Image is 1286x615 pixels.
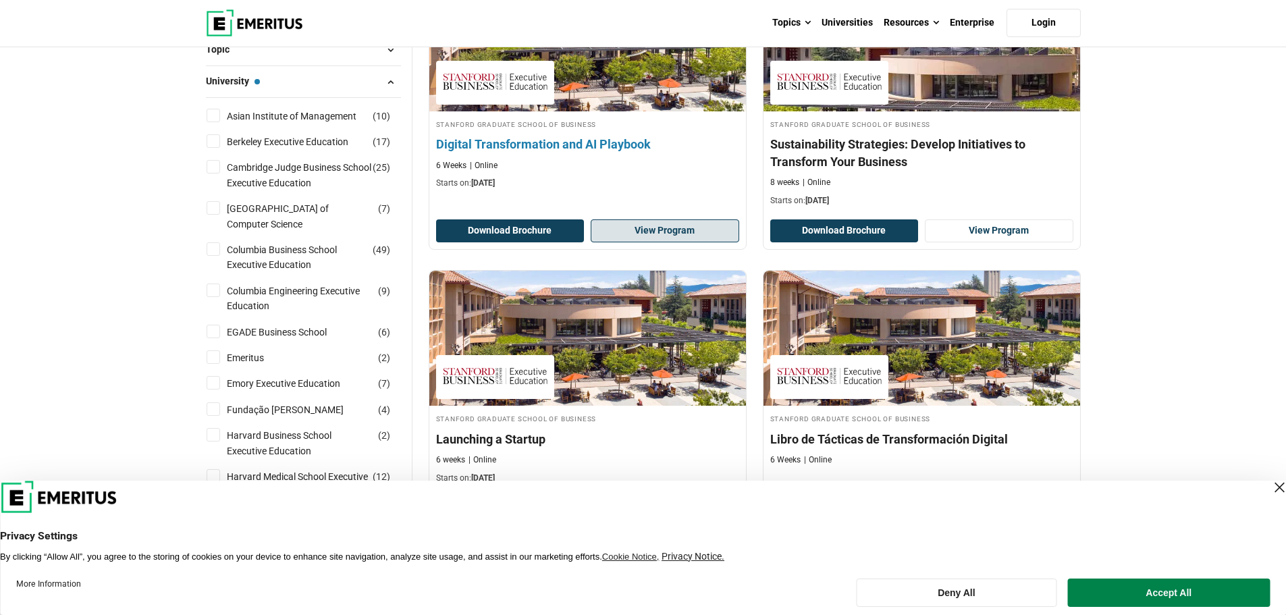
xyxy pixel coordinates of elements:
[376,471,387,482] span: 12
[591,219,739,242] a: View Program
[378,284,390,298] span: ( )
[378,325,390,340] span: ( )
[373,134,390,149] span: ( )
[443,362,547,392] img: Stanford Graduate School of Business
[436,118,739,130] h4: Stanford Graduate School of Business
[227,376,367,391] a: Emory Executive Education
[378,376,390,391] span: ( )
[1007,9,1081,37] a: Login
[373,160,390,175] span: ( )
[376,111,387,122] span: 10
[770,431,1073,448] h4: Libro de Tácticas de Transformación Digital
[227,402,371,417] a: Fundação [PERSON_NAME]
[227,469,399,500] a: Harvard Medical School Executive Education
[378,402,390,417] span: ( )
[227,242,399,273] a: Columbia Business School Executive Education
[373,109,390,124] span: ( )
[227,350,291,365] a: Emeritus
[381,404,387,415] span: 4
[471,178,495,188] span: [DATE]
[436,431,739,448] h4: Launching a Startup
[381,203,387,214] span: 7
[471,473,495,483] span: [DATE]
[227,428,399,458] a: Harvard Business School Executive Education
[381,430,387,441] span: 2
[227,325,354,340] a: EGADE Business School
[227,109,383,124] a: Asian Institute of Management
[429,271,746,491] a: Entrepreneurship Course by Stanford Graduate School of Business - November 13, 2025 Stanford Grad...
[429,271,746,406] img: Launching a Startup | Online Entrepreneurship Course
[381,352,387,363] span: 2
[227,134,375,149] a: Berkeley Executive Education
[436,136,739,153] h4: Digital Transformation and AI Playbook
[206,40,401,60] button: Topic
[378,428,390,443] span: ( )
[770,195,1073,207] p: Starts on:
[443,68,547,98] img: Stanford Graduate School of Business
[770,177,799,188] p: 8 weeks
[770,454,801,466] p: 6 Weeks
[777,362,882,392] img: Stanford Graduate School of Business
[436,219,585,242] button: Download Brochure
[378,350,390,365] span: ( )
[227,201,399,232] a: [GEOGRAPHIC_DATA] of Computer Science
[381,378,387,389] span: 7
[381,286,387,296] span: 9
[206,72,401,92] button: University
[436,160,466,171] p: 6 Weeks
[378,201,390,216] span: ( )
[436,473,739,484] p: Starts on:
[805,196,829,205] span: [DATE]
[373,469,390,484] span: ( )
[763,271,1080,473] a: Digital Transformation Course by Stanford Graduate School of Business - Stanford Graduate School ...
[763,271,1080,406] img: Libro de Tácticas de Transformación Digital | Online Digital Transformation Course
[770,219,919,242] button: Download Brochure
[206,42,240,57] span: Topic
[804,454,832,466] p: Online
[206,74,260,88] span: University
[770,412,1073,424] h4: Stanford Graduate School of Business
[770,118,1073,130] h4: Stanford Graduate School of Business
[376,244,387,255] span: 49
[376,162,387,173] span: 25
[436,178,739,189] p: Starts on:
[470,160,498,171] p: Online
[436,454,465,466] p: 6 weeks
[436,412,739,424] h4: Stanford Graduate School of Business
[925,219,1073,242] a: View Program
[381,327,387,338] span: 6
[373,242,390,257] span: ( )
[803,177,830,188] p: Online
[777,68,882,98] img: Stanford Graduate School of Business
[376,136,387,147] span: 17
[468,454,496,466] p: Online
[227,160,399,190] a: Cambridge Judge Business School Executive Education
[770,136,1073,169] h4: Sustainability Strategies: Develop Initiatives to Transform Your Business
[227,284,399,314] a: Columbia Engineering Executive Education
